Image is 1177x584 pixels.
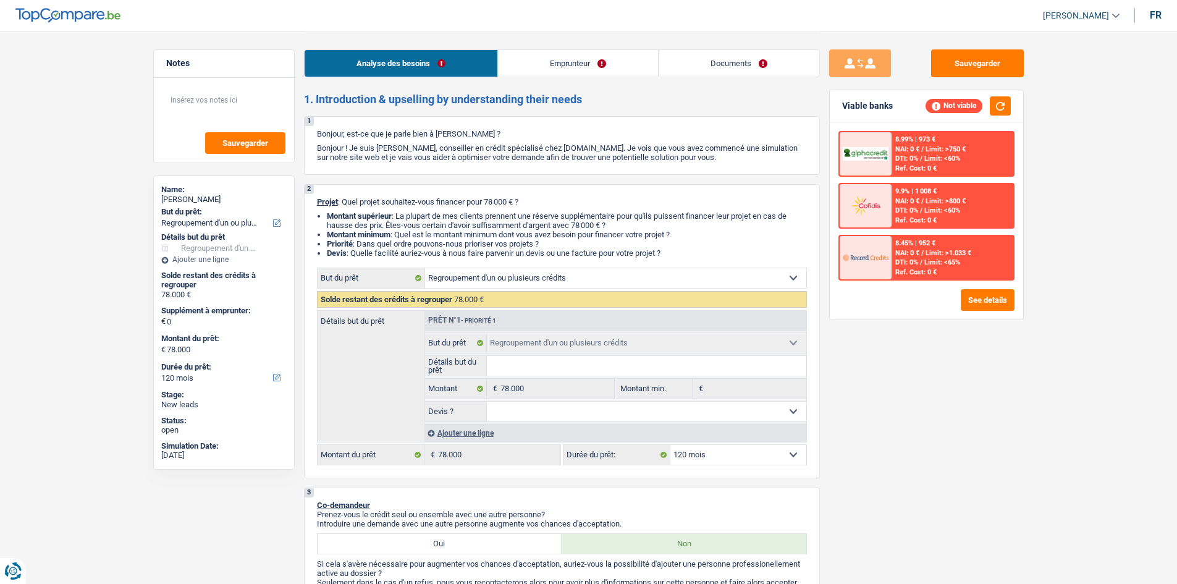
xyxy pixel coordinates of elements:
span: Devis [327,248,347,258]
span: € [161,316,166,326]
div: Name: [161,185,287,195]
span: € [487,379,500,399]
span: / [921,249,924,257]
p: Bonjour, est-ce que je parle bien à [PERSON_NAME] ? [317,129,807,138]
div: Prêt n°1 [425,316,499,324]
label: Durée du prêt: [161,362,284,372]
span: Limit: >800 € [926,197,966,205]
label: Durée du prêt: [563,445,670,465]
span: € [161,345,166,355]
strong: Priorité [327,239,353,248]
div: 8.45% | 952 € [895,239,935,247]
span: € [424,445,438,465]
div: Ref. Cost: 0 € [895,164,937,172]
span: / [921,145,924,153]
span: € [693,379,706,399]
span: NAI: 0 € [895,249,919,257]
h5: Notes [166,58,282,69]
label: Oui [318,534,562,554]
img: Cofidis [843,194,888,217]
div: 9.9% | 1 008 € [895,187,937,195]
label: Montant du prêt: [161,334,284,344]
span: DTI: 0% [895,206,918,214]
p: Introduire une demande avec une autre personne augmente vos chances d'acceptation. [317,519,807,528]
div: Ref. Cost: 0 € [895,268,937,276]
div: open [161,425,287,435]
div: Status: [161,416,287,426]
span: [PERSON_NAME] [1043,11,1109,21]
span: NAI: 0 € [895,197,919,205]
label: Détails but du prêt [318,311,424,325]
span: DTI: 0% [895,154,918,163]
span: Co-demandeur [317,501,370,510]
div: Simulation Date: [161,441,287,451]
label: Montant [425,379,487,399]
span: / [920,258,922,266]
li: : Quel est le montant minimum dont vous avez besoin pour financer votre projet ? [327,230,807,239]
button: Sauvegarder [205,132,285,154]
div: 3 [305,488,314,497]
a: Documents [659,50,819,77]
div: 8.99% | 973 € [895,135,935,143]
div: Viable banks [842,101,893,111]
a: [PERSON_NAME] [1033,6,1120,26]
span: Limit: <65% [924,258,960,266]
span: NAI: 0 € [895,145,919,153]
span: - Priorité 1 [461,317,496,324]
button: Sauvegarder [931,49,1024,77]
label: Montant du prêt [318,445,424,465]
div: Ajouter une ligne [161,255,287,264]
div: fr [1150,9,1162,21]
label: But du prêt: [161,207,284,217]
p: Prenez-vous le crédit seul ou ensemble avec une autre personne? [317,510,807,519]
div: 78.000 € [161,290,287,300]
span: / [921,197,924,205]
a: Analyse des besoins [305,50,497,77]
p: Bonjour ! Je suis [PERSON_NAME], conseiller en crédit spécialisé chez [DOMAIN_NAME]. Je vois que ... [317,143,807,162]
li: : Quelle facilité auriez-vous à nous faire parvenir un devis ou une facture pour votre projet ? [327,248,807,258]
div: New leads [161,400,287,410]
h2: 1. Introduction & upselling by understanding their needs [304,93,820,106]
li: : Dans quel ordre pouvons-nous prioriser vos projets ? [327,239,807,248]
div: Ref. Cost: 0 € [895,216,937,224]
label: But du prêt [318,268,425,288]
div: [DATE] [161,451,287,460]
strong: Montant supérieur [327,211,392,221]
label: Supplément à emprunter: [161,306,284,316]
span: / [920,206,922,214]
button: See details [961,289,1015,311]
a: Emprunteur [498,50,658,77]
div: 2 [305,185,314,194]
label: But du prêt [425,333,487,353]
span: Sauvegarder [222,139,268,147]
label: Détails but du prêt [425,356,487,376]
div: 1 [305,117,314,126]
img: AlphaCredit [843,147,888,161]
span: Limit: <60% [924,154,960,163]
img: Record Credits [843,246,888,269]
span: Limit: >1.033 € [926,249,971,257]
span: Solde restant des crédits à regrouper [321,295,452,304]
div: Solde restant des crédits à regrouper [161,271,287,290]
span: Projet [317,197,338,206]
div: Not viable [926,99,982,112]
label: Montant min. [617,379,693,399]
div: [PERSON_NAME] [161,195,287,205]
li: : La plupart de mes clients prennent une réserve supplémentaire pour qu'ils puissent financer leu... [327,211,807,230]
img: TopCompare Logo [15,8,120,23]
p: : Quel projet souhaitez-vous financer pour 78 000 € ? [317,197,807,206]
span: Limit: >750 € [926,145,966,153]
label: Devis ? [425,402,487,421]
div: Ajouter une ligne [424,424,806,442]
label: Non [562,534,806,554]
p: Si cela s'avère nécessaire pour augmenter vos chances d'acceptation, auriez-vous la possibilité d... [317,559,807,578]
span: 78.000 € [454,295,484,304]
span: DTI: 0% [895,258,918,266]
strong: Montant minimum [327,230,390,239]
span: / [920,154,922,163]
div: Stage: [161,390,287,400]
span: Limit: <60% [924,206,960,214]
div: Détails but du prêt [161,232,287,242]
